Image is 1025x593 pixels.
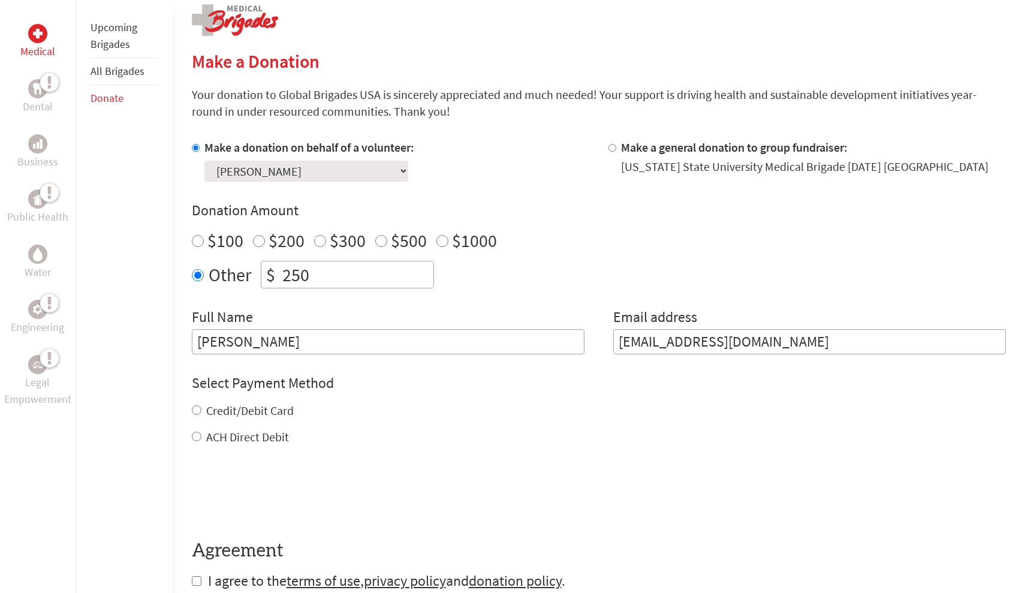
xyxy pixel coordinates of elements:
a: privacy policy [364,571,446,590]
label: $200 [269,229,305,252]
div: [US_STATE] State University Medical Brigade [DATE] [GEOGRAPHIC_DATA] [621,158,988,175]
div: Business [28,134,47,153]
p: Legal Empowerment [2,374,73,408]
img: Dental [33,83,43,94]
p: Water [25,264,51,281]
a: EngineeringEngineering [11,300,64,336]
a: Upcoming Brigades [91,20,137,51]
label: $100 [207,229,243,252]
input: Enter Full Name [192,329,584,354]
iframe: reCAPTCHA [192,469,374,516]
input: Enter Amount [280,261,433,288]
h4: Donation Amount [192,201,1006,220]
label: $500 [391,229,427,252]
div: Public Health [28,189,47,209]
img: Legal Empowerment [33,361,43,368]
label: Email address [613,308,697,329]
img: Medical [33,29,43,38]
h2: Make a Donation [192,50,1006,72]
li: Donate [91,85,158,112]
span: I agree to the , and . [208,571,565,590]
label: $300 [330,229,366,252]
p: Your donation to Global Brigades USA is sincerely appreciated and much needed! Your support is dr... [192,86,1006,120]
label: Credit/Debit Card [206,403,294,418]
p: Business [17,153,58,170]
label: Full Name [192,308,253,329]
label: $1000 [452,229,497,252]
div: Dental [28,79,47,98]
label: Other [209,261,251,288]
p: Engineering [11,319,64,336]
p: Medical [20,43,55,60]
input: Your Email [613,329,1006,354]
img: Water [33,247,43,261]
a: Public HealthPublic Health [7,189,68,225]
p: Public Health [7,209,68,225]
a: All Brigades [91,64,144,78]
p: Dental [23,98,53,115]
img: Public Health [33,193,43,205]
a: WaterWater [25,245,51,281]
img: Engineering [33,305,43,314]
a: DentalDental [23,79,53,115]
div: Medical [28,24,47,43]
div: Legal Empowerment [28,355,47,374]
li: All Brigades [91,58,158,85]
img: Business [33,139,43,149]
div: Water [28,245,47,264]
div: Engineering [28,300,47,319]
img: logo-medical.png [192,4,278,36]
a: donation policy [469,571,562,590]
label: Make a general donation to group fundraiser: [621,140,848,155]
li: Upcoming Brigades [91,14,158,58]
div: $ [261,261,280,288]
a: Donate [91,91,123,105]
label: ACH Direct Debit [206,429,289,444]
label: Make a donation on behalf of a volunteer: [204,140,414,155]
a: Legal EmpowermentLegal Empowerment [2,355,73,408]
a: terms of use [287,571,360,590]
h4: Select Payment Method [192,374,1006,393]
a: MedicalMedical [20,24,55,60]
h4: Agreement [192,540,1006,562]
a: BusinessBusiness [17,134,58,170]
